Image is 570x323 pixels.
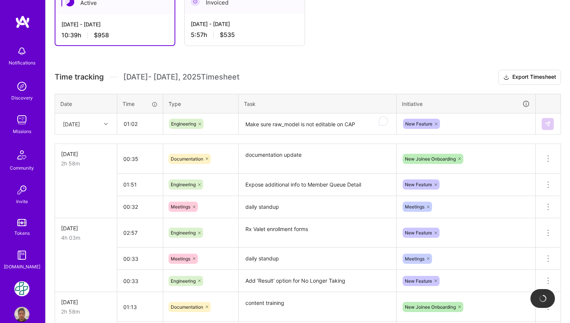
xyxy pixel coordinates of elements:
[498,70,561,85] button: Export Timesheet
[94,31,109,39] span: $958
[9,59,35,67] div: Notifications
[14,79,29,94] img: discovery
[117,297,163,317] input: HH:MM
[405,304,456,310] span: New Joinee Onboarding
[61,20,169,28] div: [DATE] - [DATE]
[14,44,29,59] img: bell
[239,219,395,247] textarea: Rx Valet enrollment forms
[12,307,31,322] a: User Avatar
[14,307,29,322] img: User Avatar
[163,94,239,113] th: Type
[405,256,424,262] span: Meetings
[11,94,33,102] div: Discovery
[12,281,31,296] a: Counter Health: Team for Counter Health
[220,31,235,39] span: $535
[123,72,239,82] span: [DATE] - [DATE] , 2025 Timesheet
[55,72,104,82] span: Time tracking
[239,293,395,321] textarea: content training
[61,159,111,167] div: 2h 58m
[239,94,397,113] th: Task
[239,248,395,269] textarea: daily standup
[14,281,29,296] img: Counter Health: Team for Counter Health
[405,182,432,187] span: New Feature
[171,256,190,262] span: Meetings
[118,114,162,134] input: HH:MM
[14,229,30,237] div: Tokens
[405,204,424,210] span: Meetings
[545,121,551,127] img: Submit
[171,121,196,127] span: Engineering
[542,118,555,130] div: null
[61,31,169,39] div: 10:39 h
[10,164,34,172] div: Community
[117,271,163,291] input: HH:MM
[61,234,111,242] div: 4h 03m
[239,197,395,217] textarea: daily standup
[61,224,111,232] div: [DATE]
[171,278,196,284] span: Engineering
[239,114,395,134] textarea: To enrich screen reader interactions, please activate Accessibility in Grammarly extension settings
[171,230,196,236] span: Engineering
[117,223,163,243] input: HH:MM
[117,197,163,217] input: HH:MM
[402,100,530,108] div: Initiative
[61,150,111,158] div: [DATE]
[104,122,108,126] i: icon Chevron
[239,175,395,195] textarea: Expose additional info to Member Queue Detail
[171,304,203,310] span: Documentation
[17,219,26,226] img: tokens
[55,94,117,113] th: Date
[117,249,163,269] input: HH:MM
[538,293,548,304] img: loading
[117,175,163,194] input: HH:MM
[13,146,31,164] img: Community
[171,156,203,162] span: Documentation
[63,120,80,128] div: [DATE]
[15,15,30,29] img: logo
[171,182,196,187] span: Engineering
[117,149,163,169] input: HH:MM
[191,31,299,39] div: 5:57 h
[405,278,432,284] span: New Feature
[14,248,29,263] img: guide book
[14,112,29,127] img: teamwork
[239,145,395,173] textarea: documentation update
[61,298,111,306] div: [DATE]
[123,100,158,108] div: Time
[191,20,299,28] div: [DATE] - [DATE]
[503,73,509,81] i: icon Download
[61,308,111,315] div: 2h 58m
[405,230,432,236] span: New Feature
[14,182,29,197] img: Invite
[16,197,28,205] div: Invite
[405,156,456,162] span: New Joinee Onboarding
[4,263,40,271] div: [DOMAIN_NAME]
[171,204,190,210] span: Meetings
[13,127,31,135] div: Missions
[239,271,395,291] textarea: Add 'Result' option for No Longer Taking
[405,121,432,127] span: New Feature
